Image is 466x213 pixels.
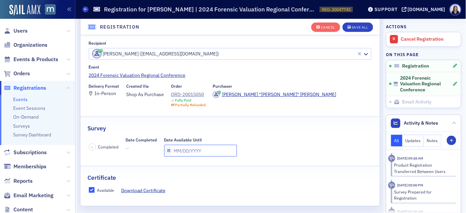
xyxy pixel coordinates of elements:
[402,99,431,105] span: Email Activity
[13,177,33,185] span: Reports
[13,149,47,156] span: Subscriptions
[121,187,171,194] a: Download Certificate
[321,26,335,29] div: Cancel
[87,173,116,182] h2: Certificate
[164,145,237,157] input: MM/DD/YYYY
[91,145,93,150] span: –
[213,84,232,89] div: Purchaser
[89,65,100,70] div: Event
[175,98,191,102] div: Fully Paid
[213,91,336,98] a: [PERSON_NAME] "[PERSON_NAME]" [PERSON_NAME]
[4,192,53,199] a: Email Marketing
[171,91,206,98] a: ORD-20015050
[386,24,407,30] h4: Actions
[104,5,316,13] h1: Registration for [PERSON_NAME] | 2024 Forensic Valuation Regional Conference
[13,163,46,170] span: Memberships
[450,4,461,15] span: Profile
[4,70,30,77] a: Orders
[4,27,28,35] a: Users
[394,189,452,201] div: Survey Prepared for Registration
[127,84,149,89] div: Created Via
[402,63,429,69] span: Registration
[388,155,395,162] div: Activity
[13,84,46,92] span: Registrations
[311,23,340,32] button: Cancel
[394,162,452,174] div: Product Registration Transferred Between Users
[4,163,46,170] a: Memberships
[127,91,164,98] span: Shop As Purchase
[13,56,58,63] span: Events & Products
[4,56,58,63] a: Events & Products
[397,156,423,161] time: 5/27/2025 09:48 AM
[352,26,368,29] div: Save All
[126,145,157,152] span: —
[424,135,441,146] button: Notes
[397,183,423,187] time: 5/3/2024 05:00 PM
[400,75,452,93] span: 2024 Forensic Valuation Regional Conference
[343,23,373,32] button: Save All
[13,41,47,49] span: Organizations
[98,144,119,150] span: Completed
[401,36,458,42] div: Cancel Registration
[4,84,46,92] a: Registrations
[89,187,95,193] input: Available
[388,182,395,189] div: Activity
[4,41,47,49] a: Organizations
[9,5,40,15] img: SailAMX
[13,123,30,129] a: Surveys
[92,49,356,58] div: [PERSON_NAME] ([EMAIL_ADDRESS][DOMAIN_NAME])
[89,72,372,79] a: 2024 Forensic Valuation Regional Conference
[95,92,116,95] div: In-Person
[374,6,398,12] div: Support
[222,91,336,98] div: [PERSON_NAME] "[PERSON_NAME]" [PERSON_NAME]
[40,4,56,16] a: View Homepage
[386,51,461,57] h4: On this page
[4,177,33,185] a: Reports
[13,114,39,120] a: On-Demand
[408,6,445,12] div: [DOMAIN_NAME]
[126,137,157,142] div: Date Completed
[164,137,202,142] div: Date Available Until
[100,24,140,31] h4: Registration
[322,7,351,12] span: REG-20047745
[45,4,56,15] img: SailAMX
[13,27,28,35] span: Users
[391,135,402,146] button: All
[13,96,28,102] a: Events
[386,32,461,46] a: Cancel Registration
[402,135,424,146] button: Updates
[13,70,30,77] span: Orders
[4,149,47,156] a: Subscriptions
[171,84,182,89] div: Order
[175,103,206,107] div: Partially Refunded
[13,105,45,111] a: Event Sessions
[404,120,438,127] span: Activity & Notes
[13,132,51,138] a: Survey Dashboard
[87,124,106,133] h2: Survey
[402,7,448,12] button: [DOMAIN_NAME]
[89,84,119,89] div: Delivery Format
[97,187,114,193] div: Available
[13,192,53,199] span: Email Marketing
[89,41,107,46] div: Recipient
